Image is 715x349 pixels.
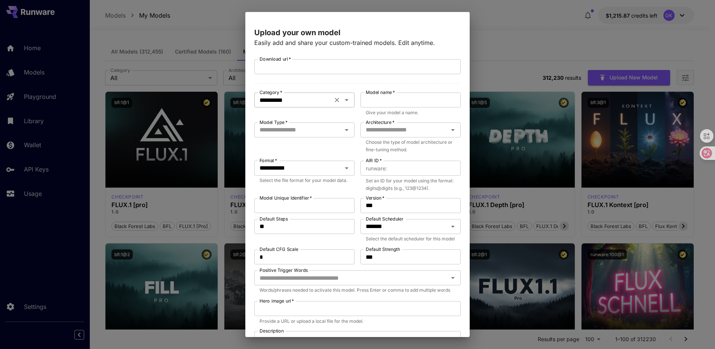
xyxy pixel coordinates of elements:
p: Easily add and share your custom-trained models. Edit anytime. [254,38,461,47]
label: Model Type [260,119,288,125]
button: Open [341,125,352,135]
p: Give your model a name. [366,109,455,116]
label: Format [260,157,277,164]
label: Download url [260,56,291,62]
label: Architecture [366,119,395,125]
p: Words/phrases needed to activate this model. Press Enter or comma to add multiple words [260,286,455,294]
p: Upload your own model [254,27,461,38]
label: Positive Trigger Words [260,267,308,273]
label: Default Steps [260,216,288,222]
label: Version [366,195,384,201]
button: Open [448,221,458,232]
button: Open [341,95,352,105]
label: Default CFG Scale [260,246,298,252]
button: Open [448,125,458,135]
button: Open [448,273,458,283]
p: Provide a URL or upload a local file for the model. [260,318,455,325]
label: Model name [366,89,395,95]
label: Hero image url [260,298,294,304]
label: Description [260,328,284,334]
button: Clear [332,95,342,105]
p: Set an ID for your model using the format: digits@digits (e.g., 123@1234). [366,177,455,192]
label: Default Strength [366,246,400,252]
label: Category [260,89,282,95]
p: Choose the type of model architecture or fine-tuning method. [366,139,455,154]
button: Open [341,163,352,173]
label: Model Unique Identifier [260,195,312,201]
p: Select the file format for your model data. [260,177,349,184]
p: Select the default scheduler for this model [366,235,455,243]
label: AIR ID [366,157,382,164]
label: Default Scheduler [366,216,403,222]
span: runware : [366,164,387,173]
